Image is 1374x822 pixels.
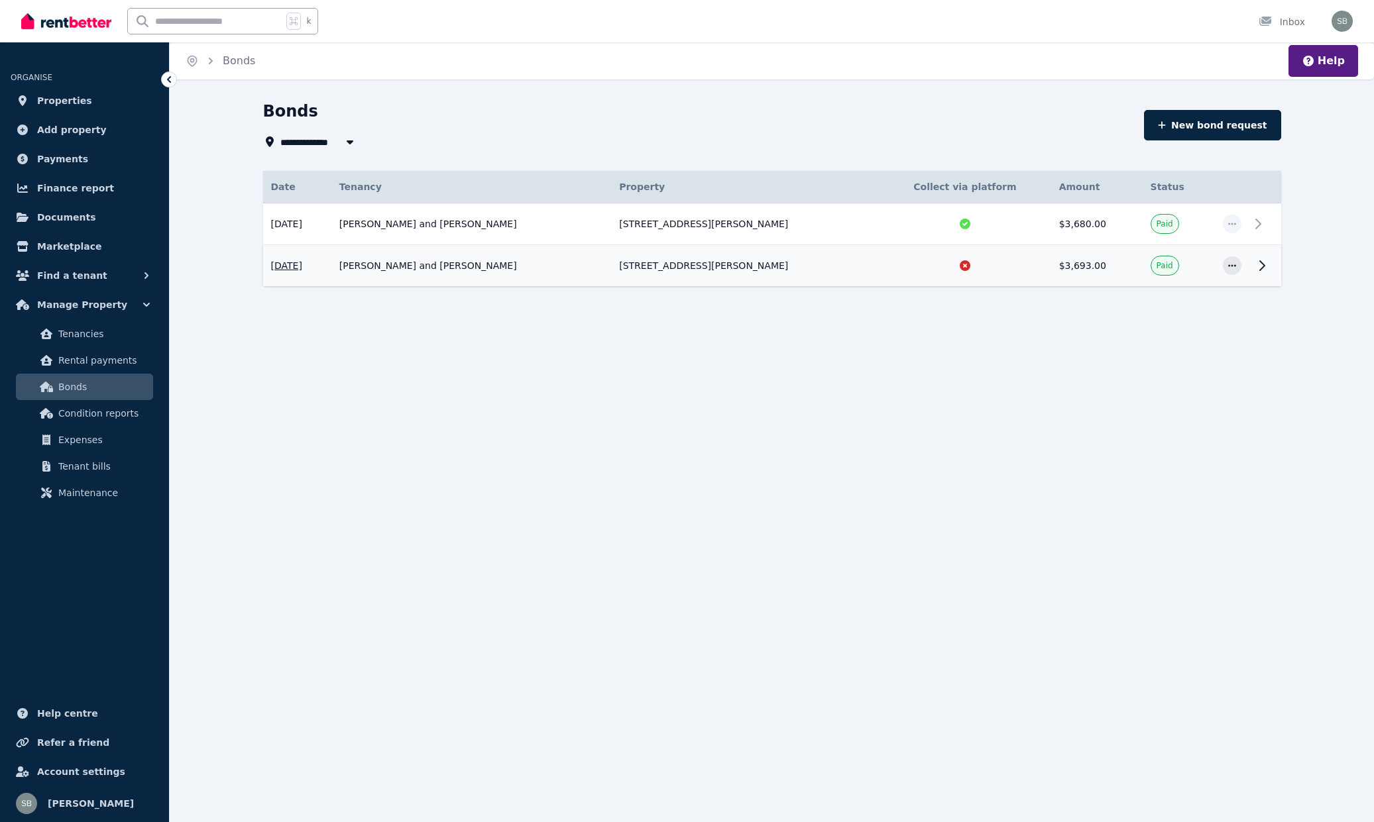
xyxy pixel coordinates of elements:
td: [STREET_ADDRESS][PERSON_NAME] [611,203,879,245]
span: Manage Property [37,297,127,313]
a: Finance report [11,175,158,201]
a: Bonds [16,374,153,400]
div: Inbox [1259,15,1305,28]
h1: Bonds [263,101,318,122]
nav: Breadcrumb [170,42,271,79]
a: Rental payments [16,347,153,374]
button: Manage Property [11,291,158,318]
span: Refer a friend [37,735,109,750]
span: [DATE] [271,259,302,272]
a: Tenancies [16,321,153,347]
span: Account settings [37,764,125,780]
span: [PERSON_NAME] [48,796,134,811]
span: Tenant bills [58,458,148,474]
span: Find a tenant [37,268,107,283]
td: [PERSON_NAME] and [PERSON_NAME] [331,245,611,287]
span: Expenses [58,432,148,448]
img: Shannon Bufton [1332,11,1353,32]
button: New bond request [1144,110,1281,140]
td: [PERSON_NAME] and [PERSON_NAME] [331,203,611,245]
th: Property [611,171,879,203]
span: Rental payments [58,352,148,368]
span: Marketplace [37,238,101,254]
span: Tenancies [58,326,148,342]
a: Maintenance [16,480,153,506]
span: Date [271,180,296,193]
th: Amount [1051,171,1143,203]
span: Properties [37,93,92,109]
span: Paid [1157,260,1173,271]
span: ORGANISE [11,73,52,82]
span: Finance report [37,180,114,196]
span: Maintenance [58,485,148,501]
span: Bonds [58,379,148,395]
button: Help [1302,53,1345,69]
th: Tenancy [331,171,611,203]
a: Tenant bills [16,453,153,480]
td: $3,693.00 [1051,245,1143,287]
a: Payments [11,146,158,172]
a: Help centre [11,700,158,727]
img: RentBetter [21,11,111,31]
img: Shannon Bufton [16,793,37,814]
a: Refer a friend [11,729,158,756]
td: [STREET_ADDRESS][PERSON_NAME] [611,245,879,287]
a: Documents [11,204,158,231]
a: Add property [11,117,158,143]
td: $3,680.00 [1051,203,1143,245]
a: Expenses [16,427,153,453]
span: Bonds [223,53,255,69]
span: k [306,16,311,26]
button: Find a tenant [11,262,158,289]
a: Marketplace [11,233,158,260]
span: Payments [37,151,88,167]
span: Paid [1157,219,1173,229]
span: Add property [37,122,107,138]
th: Collect via platform [879,171,1051,203]
th: Status [1143,171,1215,203]
a: Account settings [11,758,158,785]
a: Condition reports [16,400,153,427]
a: Properties [11,87,158,114]
span: [DATE] [271,217,302,231]
span: Help centre [37,705,98,721]
span: Documents [37,209,96,225]
span: Condition reports [58,405,148,421]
